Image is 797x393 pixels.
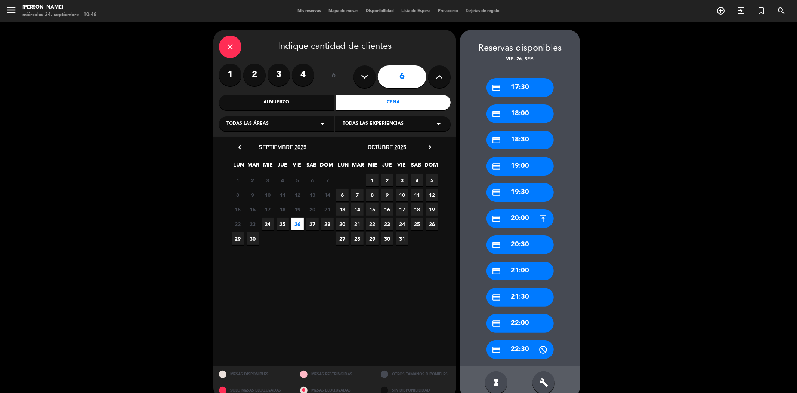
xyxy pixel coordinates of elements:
[486,288,554,307] div: 21:30
[247,189,259,201] span: 9
[486,78,554,97] div: 17:30
[291,189,304,201] span: 12
[426,143,434,151] i: chevron_right
[426,189,438,201] span: 12
[247,161,260,173] span: MAR
[277,203,289,216] span: 18
[362,9,398,13] span: Disponibilidad
[486,235,554,254] div: 20:30
[247,203,259,216] span: 16
[367,161,379,173] span: MIE
[6,4,17,18] button: menu
[777,6,786,15] i: search
[291,218,304,230] span: 26
[236,143,244,151] i: chevron_left
[336,232,349,245] span: 27
[411,203,423,216] span: 18
[425,161,437,173] span: DOM
[460,41,580,56] div: Reservas disponibles
[434,119,443,128] i: arrow_drop_down
[757,6,766,15] i: turned_in_not
[219,64,241,86] label: 1
[321,218,334,230] span: 28
[396,174,408,186] span: 3
[486,183,554,202] div: 19:30
[352,161,364,173] span: MAR
[306,203,319,216] span: 20
[291,174,304,186] span: 5
[492,266,501,276] i: credit_card
[232,189,244,201] span: 8
[226,120,269,128] span: Todas las áreas
[396,161,408,173] span: VIE
[321,174,334,186] span: 7
[294,366,376,383] div: MESAS RESTRINGIDAS
[22,11,97,19] div: miércoles 24. septiembre - 10:48
[262,189,274,201] span: 10
[351,203,364,216] span: 14
[368,143,407,151] span: octubre 2025
[492,293,501,302] i: credit_card
[396,189,408,201] span: 10
[366,232,379,245] span: 29
[381,203,393,216] span: 16
[322,64,346,90] div: ó
[492,162,501,171] i: credit_card
[396,218,408,230] span: 24
[268,64,290,86] label: 3
[381,189,393,201] span: 9
[492,83,501,92] i: credit_card
[486,104,554,123] div: 18:00
[366,203,379,216] span: 15
[486,314,554,333] div: 22:00
[277,161,289,173] span: JUE
[247,218,259,230] span: 23
[306,189,319,201] span: 13
[294,9,325,13] span: Mis reservas
[337,161,350,173] span: LUN
[381,232,393,245] span: 30
[277,218,289,230] span: 25
[375,366,456,383] div: OTROS TAMAÑOS DIPONIBLES
[351,189,364,201] span: 7
[292,64,314,86] label: 4
[492,188,501,197] i: credit_card
[492,319,501,328] i: credit_card
[351,232,364,245] span: 28
[366,189,379,201] span: 8
[486,131,554,149] div: 18:30
[381,161,393,173] span: JUE
[336,95,451,110] div: Cena
[277,189,289,201] span: 11
[343,120,404,128] span: Todas las experiencias
[247,232,259,245] span: 30
[492,135,501,145] i: credit_card
[492,378,501,387] i: hourglass_full
[410,161,423,173] span: SAB
[306,174,319,186] span: 6
[213,366,294,383] div: MESAS DISPONIBLES
[259,143,306,151] span: septiembre 2025
[716,6,725,15] i: add_circle_outline
[262,203,274,216] span: 17
[321,189,334,201] span: 14
[486,262,554,280] div: 21:00
[320,161,333,173] span: DOM
[219,95,334,110] div: Almuerzo
[232,218,244,230] span: 22
[226,42,235,51] i: close
[291,161,303,173] span: VIE
[321,203,334,216] span: 21
[306,218,319,230] span: 27
[22,4,97,11] div: [PERSON_NAME]
[486,157,554,176] div: 19:00
[396,232,408,245] span: 31
[434,9,462,13] span: Pre-acceso
[325,9,362,13] span: Mapa de mesas
[426,203,438,216] span: 19
[306,161,318,173] span: SAB
[411,189,423,201] span: 11
[336,203,349,216] span: 13
[492,109,501,119] i: credit_card
[381,174,393,186] span: 2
